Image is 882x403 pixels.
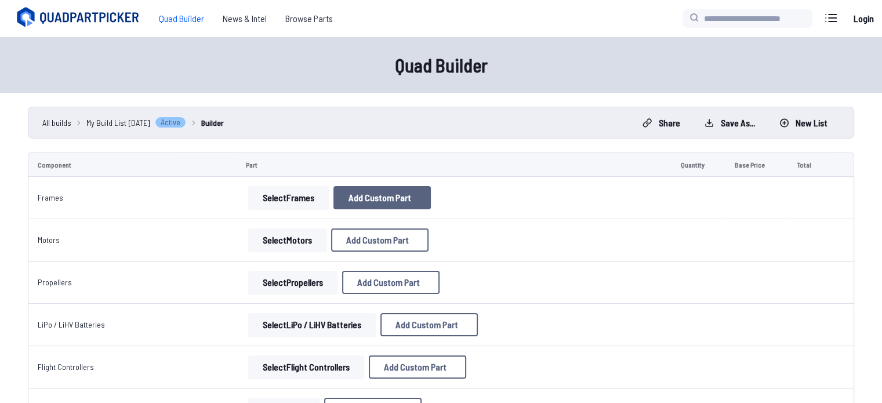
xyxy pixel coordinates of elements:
span: Add Custom Part [357,278,420,287]
button: Share [633,114,690,132]
button: SelectFlight Controllers [248,355,364,379]
a: Propellers [38,277,72,287]
a: SelectLiPo / LiHV Batteries [246,313,378,336]
span: Add Custom Part [349,193,411,202]
a: Frames [38,193,63,202]
a: SelectPropellers [246,271,340,294]
td: Quantity [672,153,725,177]
a: Motors [38,235,60,245]
a: Builder [201,117,224,129]
button: SelectMotors [248,228,326,252]
h1: Quad Builder [70,51,812,79]
span: Add Custom Part [395,320,458,329]
button: Add Custom Part [369,355,466,379]
a: Browse Parts [276,7,342,30]
a: Login [850,7,877,30]
button: Add Custom Part [380,313,478,336]
button: Save as... [695,114,765,132]
button: SelectFrames [248,186,329,209]
a: Quad Builder [150,7,213,30]
span: Active [155,117,186,128]
button: Add Custom Part [333,186,431,209]
button: Add Custom Part [342,271,440,294]
span: Add Custom Part [346,235,409,245]
td: Total [787,153,830,177]
button: New List [770,114,837,132]
a: SelectMotors [246,228,329,252]
a: All builds [42,117,71,129]
a: SelectFrames [246,186,331,209]
td: Part [237,153,672,177]
span: My Build List [DATE] [86,117,150,129]
a: SelectFlight Controllers [246,355,366,379]
a: Flight Controllers [38,362,94,372]
a: News & Intel [213,7,276,30]
td: Base Price [725,153,787,177]
a: LiPo / LiHV Batteries [38,320,105,329]
button: SelectLiPo / LiHV Batteries [248,313,376,336]
a: My Build List [DATE]Active [86,117,186,129]
button: SelectPropellers [248,271,337,294]
button: Add Custom Part [331,228,429,252]
span: Add Custom Part [384,362,447,372]
td: Component [28,153,237,177]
